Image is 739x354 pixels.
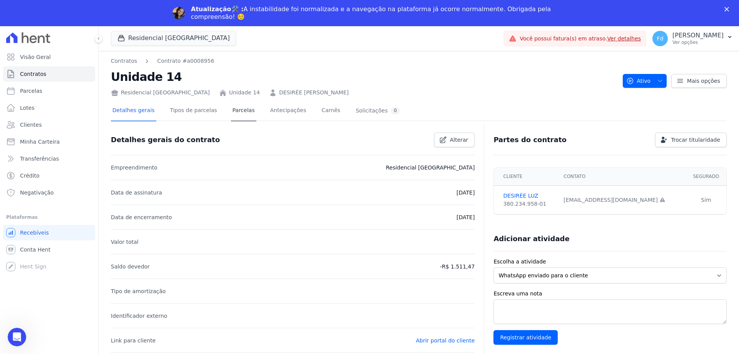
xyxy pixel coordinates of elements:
span: Crédito [20,172,40,180]
td: Sim [686,186,726,215]
h3: Adicionar atividade [493,234,569,243]
p: [DATE] [456,213,475,222]
p: Ver opções [672,39,724,45]
p: Empreendimento [111,163,157,172]
b: Atualização🛠️ : [191,5,244,13]
iframe: Intercom live chat [8,328,26,346]
a: Ver detalhes [607,35,641,42]
p: Link para cliente [111,336,155,345]
h2: Unidade 14 [111,68,617,86]
span: Minha Carteira [20,138,60,146]
a: Abrir portal do cliente [416,337,475,344]
a: Negativação [3,185,95,200]
a: Detalhes gerais [111,101,156,121]
a: Lotes [3,100,95,116]
div: Fechar [724,7,732,12]
nav: Breadcrumb [111,57,617,65]
span: Fd [657,36,664,41]
span: Conta Hent [20,246,50,253]
div: 380.234.958-01 [503,200,554,208]
div: Plataformas [6,213,92,222]
span: Você possui fatura(s) em atraso. [520,35,641,43]
a: Parcelas [231,101,256,121]
a: Recebíveis [3,225,95,240]
a: Minha Carteira [3,134,95,149]
p: [PERSON_NAME] [672,32,724,39]
div: Residencial [GEOGRAPHIC_DATA] [111,89,210,97]
a: DESIRÉE LUZ [503,192,554,200]
a: Parcelas [3,83,95,99]
th: Contato [559,168,686,186]
p: Residencial [GEOGRAPHIC_DATA] [386,163,475,172]
span: Lotes [20,104,35,112]
a: Trocar titularidade [655,133,727,147]
a: Contratos [111,57,137,65]
span: Recebíveis [20,229,49,237]
p: Identificador externo [111,311,167,320]
span: Alterar [450,136,468,144]
div: A instabilidade foi normalizada e a navegação na plataforma já ocorre normalmente. Obrigada pela ... [191,5,554,21]
div: 0 [391,107,400,114]
a: Solicitações0 [354,101,401,121]
th: Cliente [494,168,559,186]
p: Valor total [111,237,139,247]
a: DESIRÉE [PERSON_NAME] [279,89,349,97]
a: Conta Hent [3,242,95,257]
div: [EMAIL_ADDRESS][DOMAIN_NAME] [563,196,681,204]
p: Data de encerramento [111,213,172,222]
span: Mais opções [687,77,720,85]
span: Transferências [20,155,59,163]
a: Clientes [3,117,95,133]
button: Ativo [623,74,667,88]
p: [DATE] [456,188,475,197]
span: Visão Geral [20,53,51,61]
p: Data de assinatura [111,188,162,197]
a: Alterar [434,133,475,147]
input: Registrar atividade [493,330,558,345]
div: Solicitações [356,107,400,114]
label: Escolha a atividade [493,258,727,266]
h3: Partes do contrato [493,135,567,144]
a: Mais opções [671,74,727,88]
span: Trocar titularidade [671,136,720,144]
img: Profile image for Adriane [172,7,185,19]
h3: Detalhes gerais do contrato [111,135,220,144]
a: Contrato #a0008956 [157,57,214,65]
button: Residencial [GEOGRAPHIC_DATA] [111,31,236,45]
a: Antecipações [269,101,308,121]
span: Clientes [20,121,42,129]
span: Contratos [20,70,46,78]
a: Carnês [320,101,342,121]
th: Segurado [686,168,726,186]
a: Unidade 14 [229,89,260,97]
a: Visão Geral [3,49,95,65]
a: Crédito [3,168,95,183]
a: Transferências [3,151,95,166]
span: Ativo [626,74,651,88]
a: Contratos [3,66,95,82]
p: Tipo de amortização [111,287,166,296]
button: Fd [PERSON_NAME] Ver opções [646,28,739,49]
p: Saldo devedor [111,262,150,271]
span: Negativação [20,189,54,196]
a: Tipos de parcelas [169,101,219,121]
label: Escreva uma nota [493,290,727,298]
nav: Breadcrumb [111,57,214,65]
span: Parcelas [20,87,42,95]
p: -R$ 1.511,47 [440,262,475,271]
